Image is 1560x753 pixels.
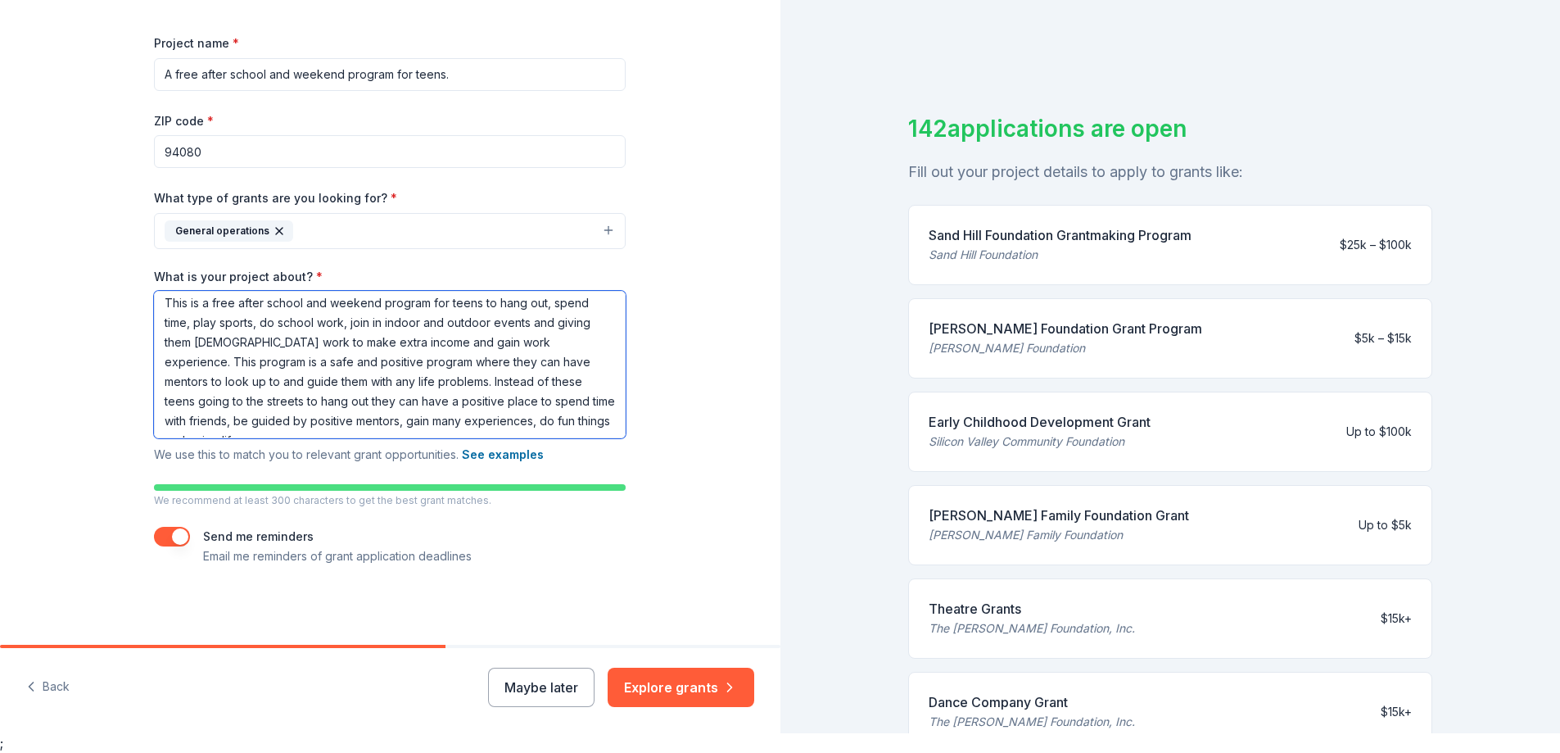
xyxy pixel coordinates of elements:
div: [PERSON_NAME] Foundation [929,338,1202,358]
div: Theatre Grants [929,599,1135,619]
div: The [PERSON_NAME] Foundation, Inc. [929,712,1135,732]
div: Up to $100k [1346,422,1412,442]
input: 12345 (U.S. only) [154,135,626,168]
div: Dance Company Grant [929,692,1135,712]
div: The [PERSON_NAME] Foundation, Inc. [929,619,1135,638]
button: Back [26,670,70,705]
span: We use this to match you to relevant grant opportunities. [154,447,544,461]
div: General operations [165,220,293,242]
button: See examples [462,445,544,465]
p: We recommend at least 300 characters to get the best grant matches. [154,494,626,507]
label: What is your project about? [154,269,323,285]
div: Sand Hill Foundation [929,245,1191,265]
button: Explore grants [608,668,754,707]
p: Email me reminders of grant application deadlines [203,547,472,566]
div: [PERSON_NAME] Family Foundation Grant [929,506,1189,525]
div: $15k+ [1381,702,1412,722]
div: $15k+ [1381,609,1412,628]
div: Fill out your project details to apply to grants like: [908,159,1432,185]
div: Early Childhood Development Grant [929,412,1151,432]
input: After school program [154,58,626,91]
div: 142 applications are open [908,111,1432,146]
div: Silicon Valley Community Foundation [929,432,1151,451]
div: $5k – $15k [1354,329,1412,348]
button: General operations [154,213,626,249]
div: Sand Hill Foundation Grantmaking Program [929,225,1191,245]
label: Send me reminders [203,529,314,543]
label: Project name [154,35,239,52]
textarea: This is a free after school and weekend program for teens to hang out, spend time, play sports, d... [154,291,626,438]
div: $25k – $100k [1340,235,1412,255]
div: [PERSON_NAME] Family Foundation [929,525,1189,545]
label: ZIP code [154,113,214,129]
div: Up to $5k [1359,515,1412,535]
label: What type of grants are you looking for? [154,190,397,206]
button: Maybe later [488,668,595,707]
div: [PERSON_NAME] Foundation Grant Program [929,319,1202,338]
